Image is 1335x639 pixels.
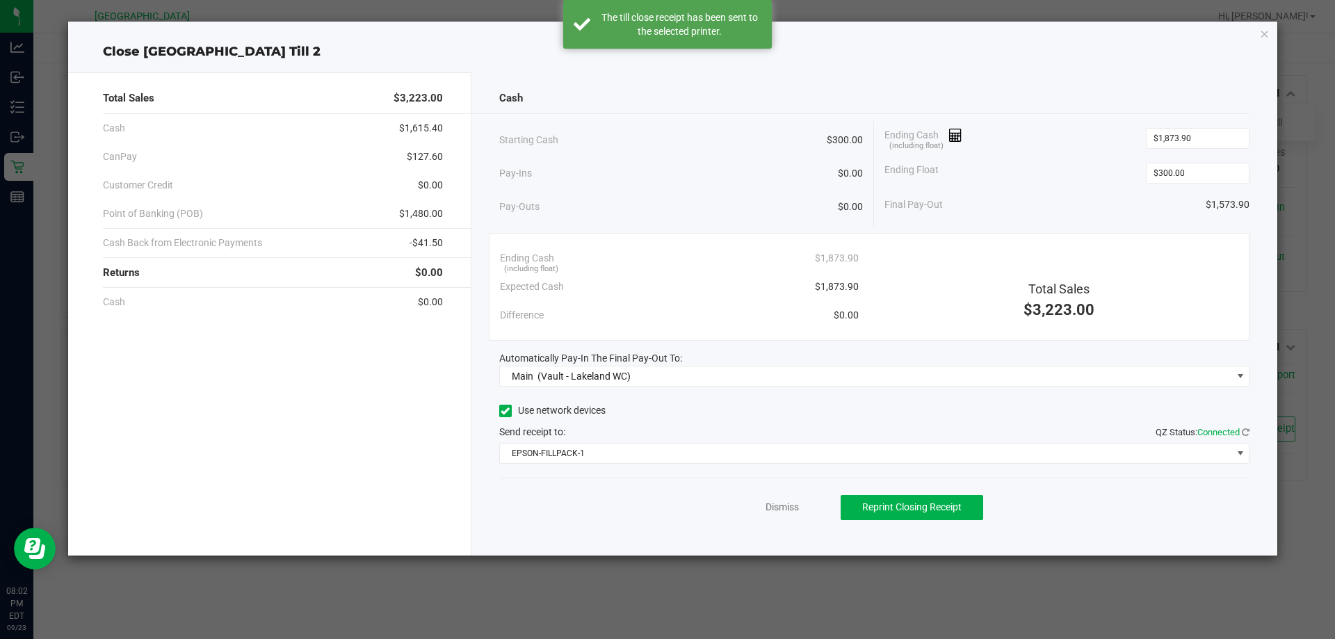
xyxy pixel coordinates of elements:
[815,280,859,294] span: $1,873.90
[827,133,863,147] span: $300.00
[537,371,631,382] span: (Vault - Lakeland WC)
[499,133,558,147] span: Starting Cash
[834,308,859,323] span: $0.00
[103,295,125,309] span: Cash
[103,178,173,193] span: Customer Credit
[1023,301,1094,318] span: $3,223.00
[418,295,443,309] span: $0.00
[103,121,125,136] span: Cash
[415,265,443,281] span: $0.00
[499,200,540,214] span: Pay-Outs
[1156,427,1249,437] span: QZ Status:
[500,308,544,323] span: Difference
[418,178,443,193] span: $0.00
[1197,427,1240,437] span: Connected
[1028,282,1090,296] span: Total Sales
[504,264,558,275] span: (including float)
[1206,197,1249,212] span: $1,573.90
[766,500,799,515] a: Dismiss
[499,166,532,181] span: Pay-Ins
[394,90,443,106] span: $3,223.00
[14,528,56,569] iframe: Resource center
[103,90,154,106] span: Total Sales
[68,42,1278,61] div: Close [GEOGRAPHIC_DATA] Till 2
[499,353,682,364] span: Automatically Pay-In The Final Pay-Out To:
[499,403,606,418] label: Use network devices
[399,121,443,136] span: $1,615.40
[103,236,262,250] span: Cash Back from Electronic Payments
[399,207,443,221] span: $1,480.00
[499,426,565,437] span: Send receipt to:
[500,280,564,294] span: Expected Cash
[103,258,443,288] div: Returns
[841,495,983,520] button: Reprint Closing Receipt
[512,371,533,382] span: Main
[410,236,443,250] span: -$41.50
[500,251,554,266] span: Ending Cash
[499,90,523,106] span: Cash
[103,207,203,221] span: Point of Banking (POB)
[884,197,943,212] span: Final Pay-Out
[598,10,761,38] div: The till close receipt has been sent to the selected printer.
[862,501,962,512] span: Reprint Closing Receipt
[103,149,137,164] span: CanPay
[884,128,962,149] span: Ending Cash
[500,444,1232,463] span: EPSON-FILLPACK-1
[838,166,863,181] span: $0.00
[884,163,939,184] span: Ending Float
[889,140,944,152] span: (including float)
[407,149,443,164] span: $127.60
[838,200,863,214] span: $0.00
[815,251,859,266] span: $1,873.90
